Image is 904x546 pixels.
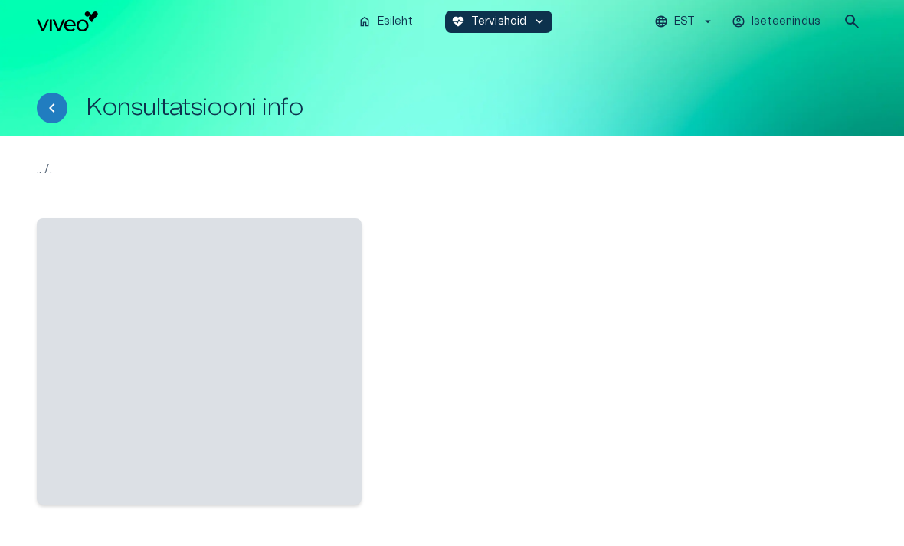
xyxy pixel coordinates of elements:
a: Navigate to homepage [37,11,346,31]
p: Tervishoid [471,14,527,30]
span: ecg_heart [451,15,465,28]
button: EST [652,11,717,33]
span: home [358,15,372,28]
span: keyboard_arrow_down [532,15,546,28]
p: EST [674,14,695,30]
p: Esileht [378,14,413,30]
p: Iseteenindus [752,14,820,30]
button: open search modal [837,6,867,37]
button: ecg_heartTervishoidkeyboard_arrow_down [445,11,553,33]
button: Tagasi [37,93,67,123]
img: Viveo logo [37,11,98,31]
span: ‌ [37,218,362,505]
p: .. / . [37,160,867,178]
span: search [843,12,861,31]
button: homeEsileht [352,11,421,33]
button: Iseteenindus [729,11,824,33]
h1: Konsultatsiooni info [86,94,303,121]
